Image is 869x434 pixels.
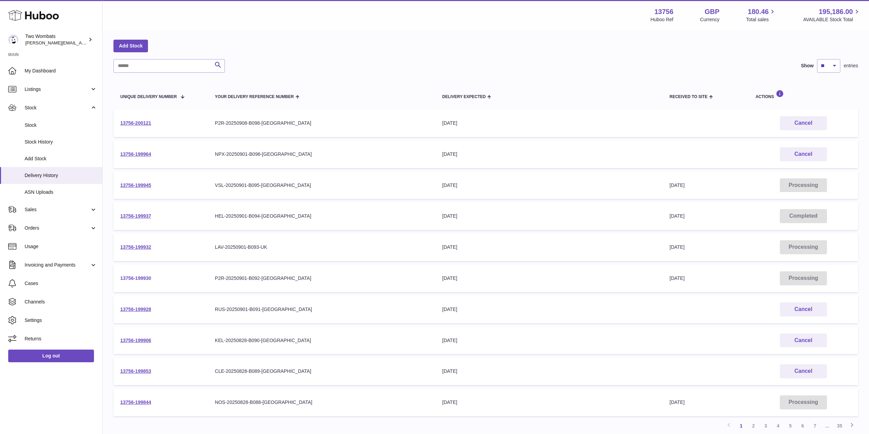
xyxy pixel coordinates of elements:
[113,40,148,52] a: Add Stock
[25,299,97,305] span: Channels
[442,120,656,126] div: [DATE]
[442,244,656,250] div: [DATE]
[772,420,784,432] a: 4
[25,40,174,45] span: [PERSON_NAME][EMAIL_ADDRESS][PERSON_NAME][DOMAIN_NAME]
[25,206,90,213] span: Sales
[25,105,90,111] span: Stock
[215,95,294,99] span: Your Delivery Reference Number
[747,420,760,432] a: 2
[760,420,772,432] a: 3
[120,307,151,312] a: 13756-199928
[821,420,833,432] span: ...
[215,182,429,189] div: VSL-20250901-B095-[GEOGRAPHIC_DATA]
[442,182,656,189] div: [DATE]
[442,151,656,158] div: [DATE]
[215,399,429,406] div: NOS-20250828-B088-[GEOGRAPHIC_DATA]
[25,172,97,179] span: Delivery History
[120,182,151,188] a: 13756-199945
[215,120,429,126] div: P2R-20250908-B098-[GEOGRAPHIC_DATA]
[735,420,747,432] a: 1
[120,95,177,99] span: Unique Delivery Number
[25,68,97,74] span: My Dashboard
[784,420,797,432] a: 5
[700,16,720,23] div: Currency
[25,225,90,231] span: Orders
[780,302,827,316] button: Cancel
[780,334,827,348] button: Cancel
[669,275,684,281] span: [DATE]
[25,139,97,145] span: Stock History
[844,63,858,69] span: entries
[746,16,776,23] span: Total sales
[746,7,776,23] a: 180.46 Total sales
[25,155,97,162] span: Add Stock
[215,306,429,313] div: RUS-20250901-B091-[GEOGRAPHIC_DATA]
[780,147,827,161] button: Cancel
[120,120,151,126] a: 13756-200121
[25,122,97,128] span: Stock
[669,399,684,405] span: [DATE]
[25,280,97,287] span: Cases
[669,182,684,188] span: [DATE]
[833,420,846,432] a: 35
[442,306,656,313] div: [DATE]
[25,33,87,46] div: Two Wombats
[215,275,429,282] div: P2R-20250901-B092-[GEOGRAPHIC_DATA]
[120,213,151,219] a: 13756-199937
[442,368,656,375] div: [DATE]
[442,337,656,344] div: [DATE]
[756,90,851,99] div: Actions
[803,7,861,23] a: 195,186.00 AVAILABLE Stock Total
[25,262,90,268] span: Invoicing and Payments
[25,336,97,342] span: Returns
[215,151,429,158] div: NPX-20250901-B096-[GEOGRAPHIC_DATA]
[442,213,656,219] div: [DATE]
[120,368,151,374] a: 13756-199853
[215,368,429,375] div: CLE-20250828-B089-[GEOGRAPHIC_DATA]
[780,364,827,378] button: Cancel
[120,399,151,405] a: 13756-199844
[215,213,429,219] div: HEL-20250901-B094-[GEOGRAPHIC_DATA]
[803,16,861,23] span: AVAILABLE Stock Total
[809,420,821,432] a: 7
[748,7,769,16] span: 180.46
[669,213,684,219] span: [DATE]
[780,116,827,130] button: Cancel
[25,189,97,195] span: ASN Uploads
[25,317,97,324] span: Settings
[120,275,151,281] a: 13756-199930
[120,244,151,250] a: 13756-199932
[120,338,151,343] a: 13756-199906
[669,95,707,99] span: Received to Site
[8,35,18,45] img: philip.carroll@twowombats.com
[25,86,90,93] span: Listings
[797,420,809,432] a: 6
[669,244,684,250] span: [DATE]
[442,399,656,406] div: [DATE]
[215,337,429,344] div: KEL-20250828-B090-[GEOGRAPHIC_DATA]
[120,151,151,157] a: 13756-199964
[442,275,656,282] div: [DATE]
[215,244,429,250] div: LAV-20250901-B093-UK
[442,95,486,99] span: Delivery Expected
[25,243,97,250] span: Usage
[705,7,719,16] strong: GBP
[819,7,853,16] span: 195,186.00
[801,63,814,69] label: Show
[8,350,94,362] a: Log out
[651,16,674,23] div: Huboo Ref
[654,7,674,16] strong: 13756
